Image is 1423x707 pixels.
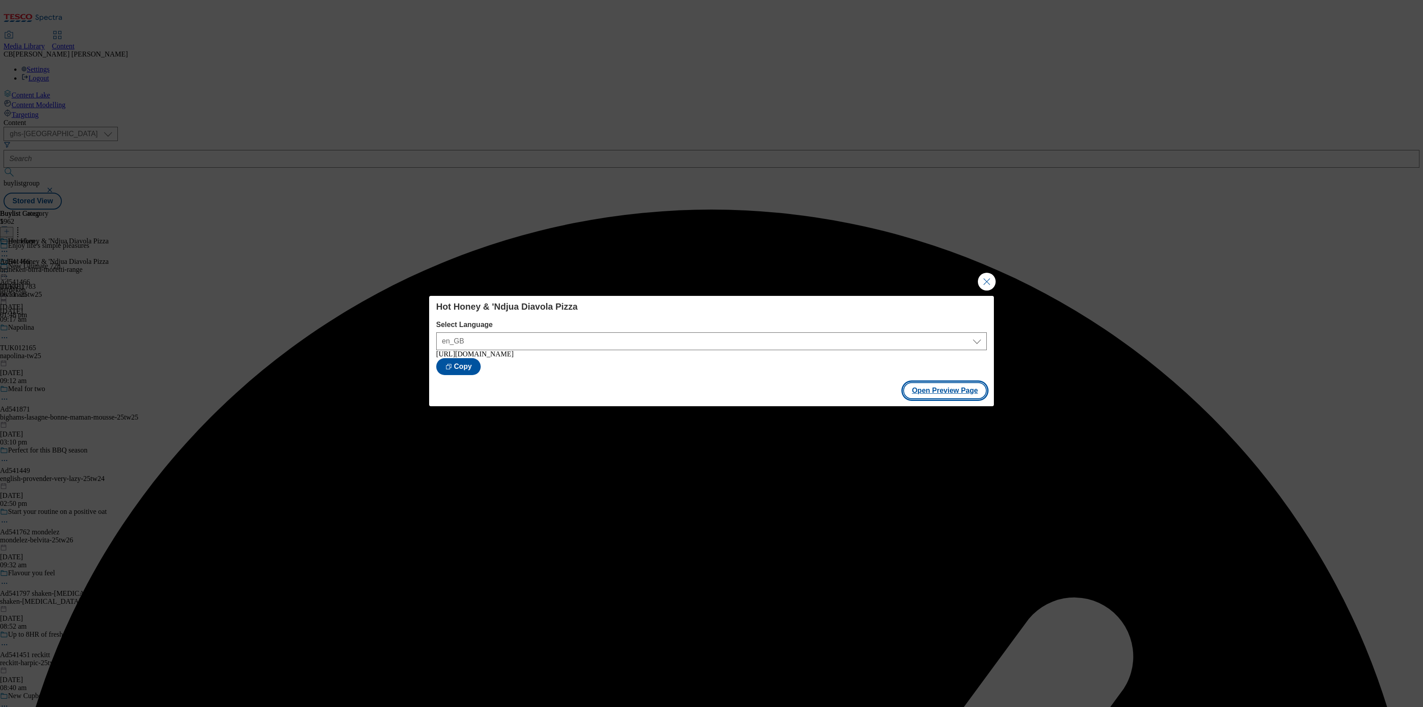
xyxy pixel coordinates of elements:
[978,273,996,291] button: Close Modal
[903,382,987,399] button: Open Preview Page
[429,296,994,406] div: Modal
[436,358,481,375] button: Copy
[436,350,987,358] div: [URL][DOMAIN_NAME]
[436,301,987,312] h4: Hot Honey & 'Ndjua Diavola Pizza
[436,321,987,329] label: Select Language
